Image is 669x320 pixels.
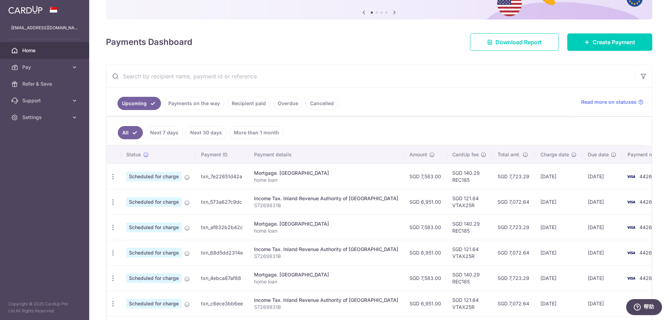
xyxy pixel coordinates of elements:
[126,197,182,207] span: Scheduled for charge
[639,199,652,205] span: 4426
[254,227,398,234] p: home loan
[118,126,143,139] a: All
[195,214,248,240] td: txn_af832b2b42c
[8,6,43,14] img: CardUp
[624,223,638,232] img: Bank Card
[229,126,284,139] a: More than 1 month
[404,240,447,265] td: SGD 6,951.00
[227,97,270,110] a: Recipient paid
[492,214,535,240] td: SGD 7,723.29
[404,291,447,316] td: SGD 6,951.00
[624,274,638,282] img: Bank Card
[117,97,161,110] a: Upcoming
[22,97,68,104] span: Support
[254,220,398,227] div: Mortgage. [GEOGRAPHIC_DATA]
[306,97,338,110] a: Cancelled
[535,189,582,214] td: [DATE]
[492,240,535,265] td: SGD 7,072.64
[195,240,248,265] td: txn_68d5dd2314e
[254,202,398,209] p: S7269831B
[22,64,68,71] span: Pay
[626,299,662,317] iframe: 打开一个小组件，您可以在其中找到更多信息
[106,65,635,87] input: Search by recipient name, payment id or reference
[492,164,535,189] td: SGD 7,723.29
[535,291,582,316] td: [DATE]
[22,47,68,54] span: Home
[404,189,447,214] td: SGD 6,951.00
[126,223,182,232] span: Scheduled for charge
[409,151,427,158] span: Amount
[254,304,398,311] p: S7269831B
[248,146,404,164] th: Payment details
[535,240,582,265] td: [DATE]
[254,271,398,278] div: Mortgage. [GEOGRAPHIC_DATA]
[126,151,141,158] span: Status
[273,97,303,110] a: Overdue
[581,99,644,106] a: Read more on statuses
[624,249,638,257] img: Bank Card
[254,195,398,202] div: Income Tax. Inland Revenue Authority of [GEOGRAPHIC_DATA]
[254,278,398,285] p: home loan
[447,291,492,316] td: SGD 121.64 VTAX25R
[404,265,447,291] td: SGD 7,583.00
[195,164,248,189] td: txn_7e22651d42a
[195,189,248,214] td: txn_573a627c9dc
[22,80,68,87] span: Refer & Save
[195,265,248,291] td: txn_4ebca87af88
[146,126,183,139] a: Next 7 days
[593,38,635,46] span: Create Payment
[492,291,535,316] td: SGD 7,072.64
[254,253,398,260] p: S7269831B
[254,246,398,253] div: Income Tax. Inland Revenue Authority of [GEOGRAPHIC_DATA]
[639,275,652,281] span: 4426
[254,170,398,177] div: Mortgage. [GEOGRAPHIC_DATA]
[639,173,652,179] span: 4426
[588,151,609,158] span: Due date
[447,164,492,189] td: SGD 140.29 REC185
[470,33,559,51] a: Download Report
[254,177,398,184] p: home loan
[582,164,622,189] td: [DATE]
[639,250,652,256] span: 4426
[535,265,582,291] td: [DATE]
[582,214,622,240] td: [DATE]
[447,240,492,265] td: SGD 121.64 VTAX25R
[186,126,226,139] a: Next 30 days
[582,291,622,316] td: [DATE]
[540,151,569,158] span: Charge date
[11,24,78,31] p: [EMAIL_ADDRESS][DOMAIN_NAME]
[624,299,638,308] img: Bank Card
[404,214,447,240] td: SGD 7,583.00
[106,36,192,48] h4: Payments Dashboard
[447,189,492,214] td: SGD 121.64 VTAX25R
[254,297,398,304] div: Income Tax. Inland Revenue Authority of [GEOGRAPHIC_DATA]
[22,114,68,121] span: Settings
[624,198,638,206] img: Bank Card
[492,189,535,214] td: SGD 7,072.64
[447,214,492,240] td: SGD 140.29 REC185
[495,38,542,46] span: Download Report
[126,299,182,309] span: Scheduled for charge
[447,265,492,291] td: SGD 140.29 REC185
[639,224,652,230] span: 4426
[492,265,535,291] td: SGD 7,723.29
[452,151,479,158] span: CardUp fee
[126,248,182,258] span: Scheduled for charge
[126,273,182,283] span: Scheduled for charge
[567,33,652,51] a: Create Payment
[535,214,582,240] td: [DATE]
[195,146,248,164] th: Payment ID
[126,172,182,181] span: Scheduled for charge
[164,97,224,110] a: Payments on the way
[582,189,622,214] td: [DATE]
[535,164,582,189] td: [DATE]
[404,164,447,189] td: SGD 7,583.00
[582,240,622,265] td: [DATE]
[582,265,622,291] td: [DATE]
[624,172,638,181] img: Bank Card
[581,99,637,106] span: Read more on statuses
[498,151,521,158] span: Total amt.
[195,291,248,316] td: txn_c6ece3bb6ee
